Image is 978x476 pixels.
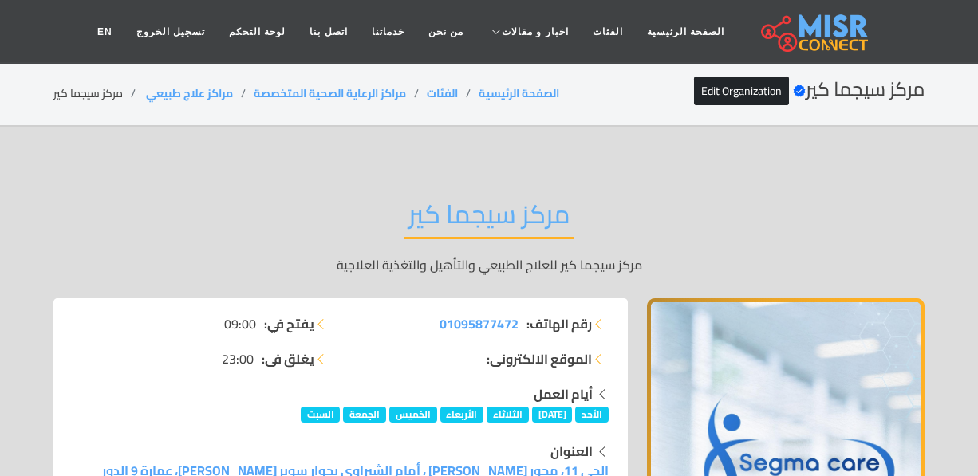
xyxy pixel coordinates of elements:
[222,349,254,368] span: 23:00
[144,83,233,104] a: مراكز علاج طبيعي ‎
[224,314,256,333] span: 09:00
[487,407,529,423] span: الثلاثاء
[575,407,609,423] span: الأحد
[298,17,359,47] a: اتصل بنا
[526,314,592,333] strong: رقم الهاتف:
[53,255,925,274] p: مركز سيجما كير للعلاج الطبيعي والتأهيل والتغذية العلاجية
[254,83,406,104] a: مراكز الرعاية الصحية المتخصصة
[581,17,635,47] a: الفئات
[343,407,386,423] span: الجمعة
[389,407,437,423] span: الخميس
[53,85,144,102] li: مركز سيجما كير
[550,439,593,463] strong: العنوان
[262,349,314,368] strong: يغلق في:
[793,85,806,97] svg: Verified account
[85,17,124,47] a: EN
[416,17,475,47] a: من نحن
[475,17,581,47] a: اخبار و مقالات
[360,17,416,47] a: خدماتنا
[264,314,314,333] strong: يفتح في:
[694,78,925,101] h2: مركز سيجما كير
[532,407,573,423] span: [DATE]
[440,314,519,333] a: 01095877472
[124,17,217,47] a: تسجيل الخروج
[502,25,569,39] span: اخبار و مقالات
[635,17,736,47] a: الصفحة الرئيسية
[427,83,458,104] a: الفئات
[761,12,868,52] img: main.misr_connect
[440,312,519,336] span: 01095877472
[440,407,484,423] span: الأربعاء
[404,199,574,239] h2: مركز سيجما كير
[479,83,559,104] a: الصفحة الرئيسية
[534,382,593,406] strong: أيام العمل
[301,407,341,423] span: السبت
[487,349,592,368] strong: الموقع الالكتروني:
[694,77,789,105] a: Edit Organization
[217,17,298,47] a: لوحة التحكم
